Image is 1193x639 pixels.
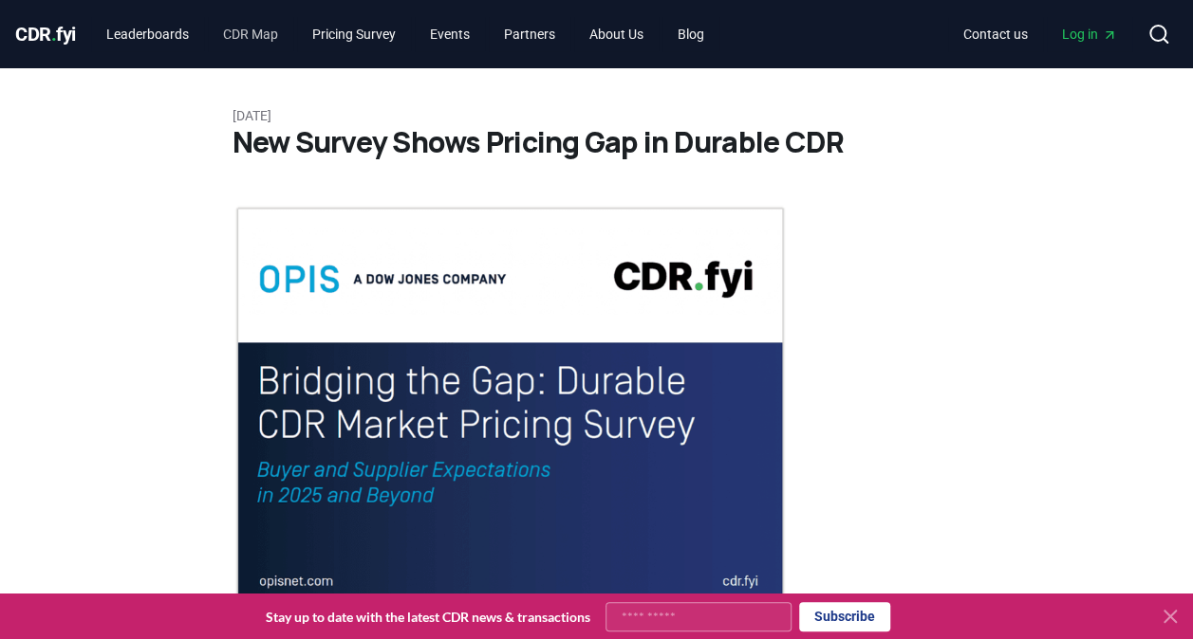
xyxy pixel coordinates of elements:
nav: Main [948,17,1132,51]
a: CDR Map [208,17,293,51]
a: Leaderboards [91,17,204,51]
a: Log in [1047,17,1132,51]
a: Events [415,17,485,51]
span: CDR fyi [15,23,76,46]
span: Log in [1062,25,1117,44]
img: blog post image [233,205,788,621]
a: Pricing Survey [297,17,411,51]
a: Partners [489,17,570,51]
p: [DATE] [233,106,961,125]
a: Contact us [948,17,1043,51]
a: About Us [574,17,659,51]
nav: Main [91,17,719,51]
a: CDR.fyi [15,21,76,47]
h1: New Survey Shows Pricing Gap in Durable CDR [233,125,961,159]
a: Blog [662,17,719,51]
span: . [51,23,57,46]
